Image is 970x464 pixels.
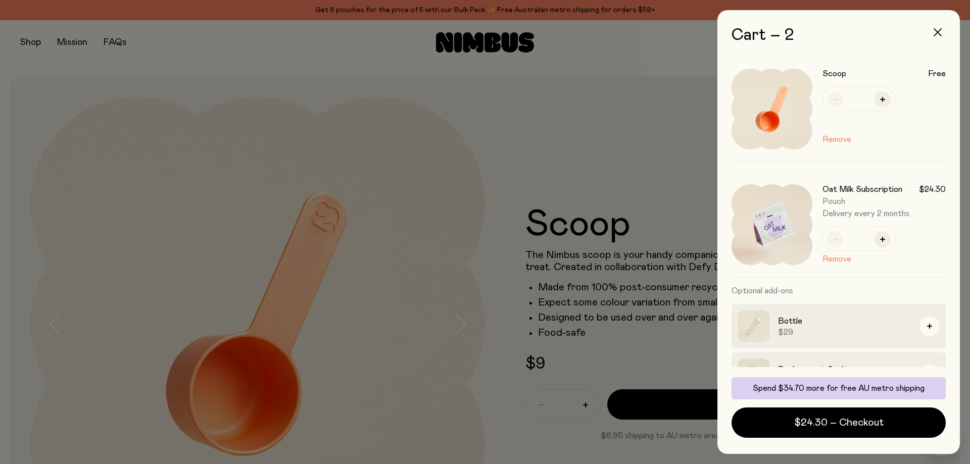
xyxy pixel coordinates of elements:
button: Remove [822,253,851,265]
h3: Scoop [822,69,846,79]
h2: Cart – 2 [732,26,946,44]
h3: Bottle [778,315,911,327]
span: $24.30 – Checkout [794,416,884,430]
h3: Optional add-ons [732,278,946,304]
span: Free [928,69,946,79]
span: $24.30 [919,184,946,194]
span: Delivery every 2 months [822,209,946,219]
button: $24.30 – Checkout [732,407,946,438]
span: Pouch [822,197,845,205]
span: $29 [778,327,911,337]
button: Remove [822,133,851,145]
h3: Replacement Seal [778,364,911,376]
p: Spend $34.70 more for free AU metro shipping [738,383,940,393]
h3: Oat Milk Subscription [822,184,902,194]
